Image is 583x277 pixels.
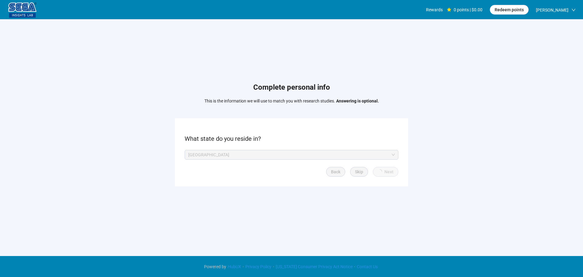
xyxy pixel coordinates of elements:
[326,167,345,177] a: Back
[185,134,398,144] p: What state do you reside in?
[373,167,398,177] button: Next
[495,6,524,13] span: Redeem points
[447,8,451,12] span: star
[188,150,389,159] p: [GEOGRAPHIC_DATA]
[355,168,363,175] span: Skip
[226,264,243,269] a: HubUX
[571,8,576,12] span: down
[331,168,340,175] span: Back
[536,0,568,20] span: [PERSON_NAME]
[204,263,379,270] div: · · ·
[355,264,379,269] a: Contact Us
[204,98,379,104] p: This is the information we will use to match you with research studies.
[244,264,273,269] a: Privacy Policy
[204,82,379,93] h1: Complete personal info
[378,169,382,174] span: loading
[204,264,226,269] span: Powered by
[350,167,368,177] button: Skip
[384,168,394,175] span: Next
[274,264,354,269] a: [US_STATE] Consumer Privacy Act Notice
[490,5,529,15] button: Redeem points
[336,99,379,103] strong: Answering is optional.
